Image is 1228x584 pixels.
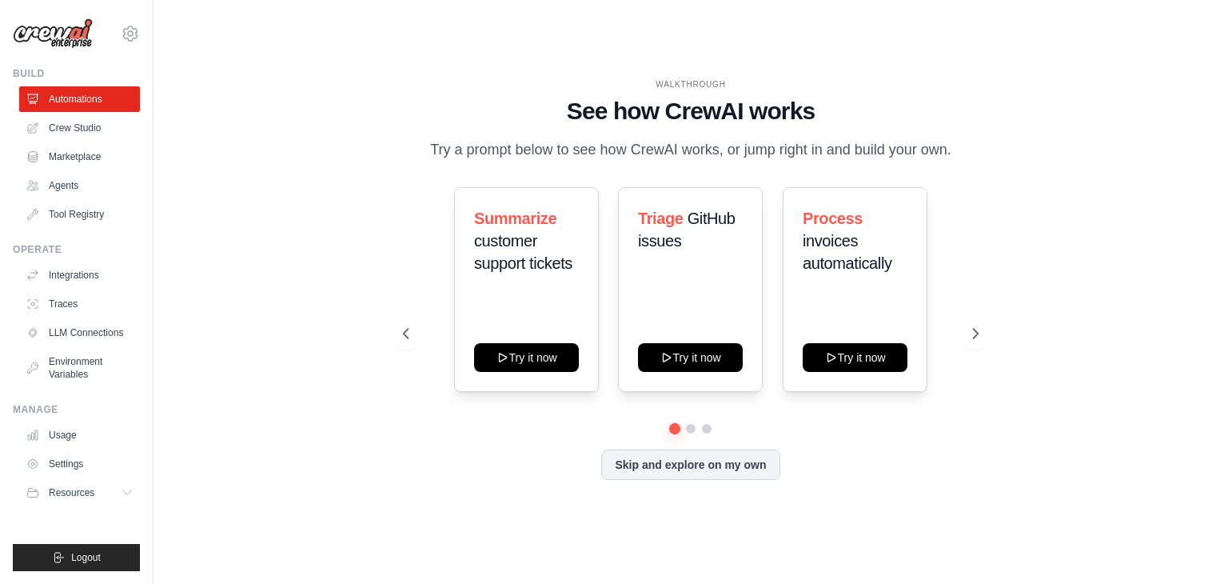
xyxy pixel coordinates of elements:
[13,403,140,416] div: Manage
[803,210,863,227] span: Process
[474,210,556,227] span: Summarize
[638,210,736,250] span: GitHub issues
[638,343,743,372] button: Try it now
[803,343,907,372] button: Try it now
[601,450,779,480] button: Skip and explore on my own
[19,422,140,448] a: Usage
[19,144,140,170] a: Marketplace
[13,18,93,49] img: Logo
[19,115,140,141] a: Crew Studio
[19,202,140,227] a: Tool Registry
[49,486,94,499] span: Resources
[474,232,572,272] span: customer support tickets
[803,232,892,272] span: invoices automatically
[13,243,140,256] div: Operate
[474,343,579,372] button: Try it now
[19,291,140,317] a: Traces
[19,86,140,112] a: Automations
[19,262,140,288] a: Integrations
[19,349,140,387] a: Environment Variables
[403,97,979,126] h1: See how CrewAI works
[13,544,140,571] button: Logout
[638,210,684,227] span: Triage
[403,78,979,90] div: WALKTHROUGH
[19,480,140,506] button: Resources
[13,67,140,80] div: Build
[422,138,959,162] p: Try a prompt below to see how CrewAI works, or jump right in and build your own.
[71,551,101,564] span: Logout
[19,173,140,198] a: Agents
[19,451,140,477] a: Settings
[19,320,140,346] a: LLM Connections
